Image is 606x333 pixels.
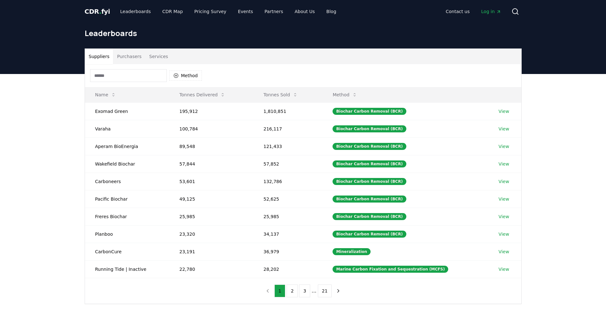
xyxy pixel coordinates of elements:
td: 195,912 [169,102,253,120]
a: View [499,248,509,255]
td: 36,979 [253,243,323,260]
td: 23,320 [169,225,253,243]
span: CDR fyi [85,8,110,15]
td: 28,202 [253,260,323,278]
button: 3 [299,285,310,297]
td: 53,601 [169,173,253,190]
button: 1 [274,285,286,297]
button: 2 [287,285,298,297]
td: 216,117 [253,120,323,137]
a: Log in [476,6,506,17]
a: View [499,143,509,150]
button: 21 [318,285,332,297]
button: Services [145,49,172,64]
button: Name [90,88,121,101]
td: CarbonCure [85,243,169,260]
td: Aperam BioEnergia [85,137,169,155]
a: Blog [321,6,341,17]
td: 25,985 [169,208,253,225]
td: Planboo [85,225,169,243]
nav: Main [115,6,341,17]
td: 52,625 [253,190,323,208]
h1: Leaderboards [85,28,522,38]
td: Varaha [85,120,169,137]
a: Events [233,6,258,17]
td: 23,191 [169,243,253,260]
span: Log in [481,8,501,15]
a: About Us [289,6,320,17]
button: Tonnes Delivered [174,88,231,101]
td: Freres Biochar [85,208,169,225]
button: Tonnes Sold [258,88,303,101]
div: Biochar Carbon Removal (BCR) [333,125,406,132]
td: 100,784 [169,120,253,137]
button: Suppliers [85,49,113,64]
td: 57,844 [169,155,253,173]
a: View [499,231,509,237]
a: Leaderboards [115,6,156,17]
div: Biochar Carbon Removal (BCR) [333,160,406,167]
a: View [499,213,509,220]
td: 22,780 [169,260,253,278]
a: Partners [259,6,288,17]
a: CDR Map [157,6,188,17]
div: Biochar Carbon Removal (BCR) [333,231,406,238]
td: 25,985 [253,208,323,225]
button: Method [169,70,202,81]
td: Pacific Biochar [85,190,169,208]
div: Biochar Carbon Removal (BCR) [333,196,406,203]
button: Purchasers [113,49,145,64]
li: ... [311,287,316,295]
td: 132,786 [253,173,323,190]
td: Carboneers [85,173,169,190]
a: View [499,266,509,272]
td: 34,137 [253,225,323,243]
td: Wakefield Biochar [85,155,169,173]
td: 49,125 [169,190,253,208]
div: Mineralization [333,248,371,255]
div: Biochar Carbon Removal (BCR) [333,213,406,220]
a: View [499,161,509,167]
span: . [99,8,101,15]
div: Biochar Carbon Removal (BCR) [333,143,406,150]
div: Biochar Carbon Removal (BCR) [333,178,406,185]
a: View [499,108,509,115]
td: 57,852 [253,155,323,173]
td: 121,433 [253,137,323,155]
a: View [499,196,509,202]
td: Running Tide | Inactive [85,260,169,278]
a: Pricing Survey [189,6,231,17]
a: View [499,178,509,185]
td: 1,810,851 [253,102,323,120]
button: Method [327,88,362,101]
a: Contact us [441,6,475,17]
a: CDR.fyi [85,7,110,16]
nav: Main [441,6,506,17]
a: View [499,126,509,132]
div: Biochar Carbon Removal (BCR) [333,108,406,115]
td: 89,548 [169,137,253,155]
td: Exomad Green [85,102,169,120]
button: next page [333,285,344,297]
div: Marine Carbon Fixation and Sequestration (MCFS) [333,266,448,273]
